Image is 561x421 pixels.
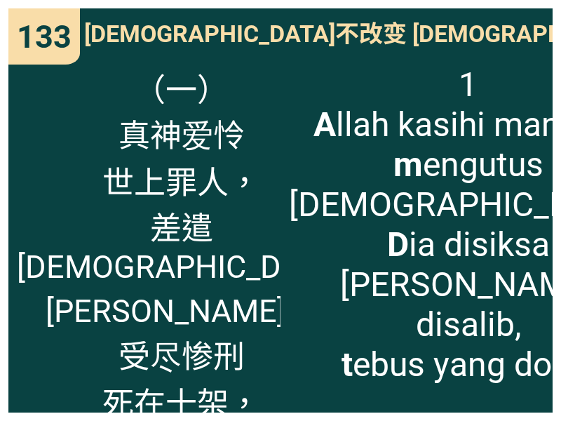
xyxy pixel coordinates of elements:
b: t [342,345,353,385]
b: m [393,145,423,185]
b: A [313,105,336,145]
span: 133 [17,18,72,55]
b: D [387,225,409,265]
